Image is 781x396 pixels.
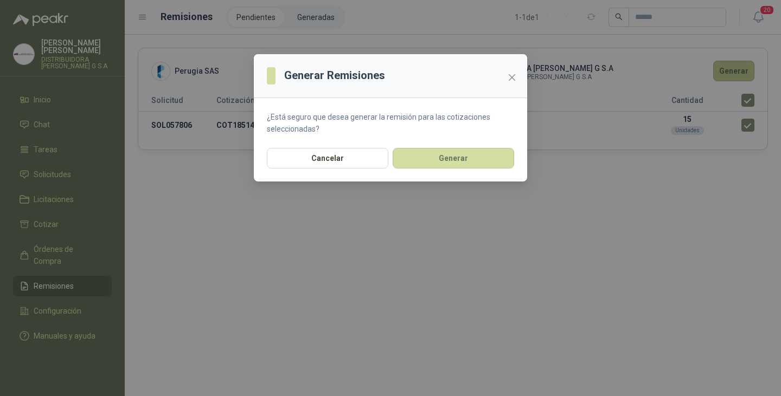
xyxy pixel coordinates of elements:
[267,148,388,168] button: Cancelar
[393,148,514,168] button: Generar
[503,69,521,86] button: Close
[284,67,385,84] h3: Generar Remisiones
[508,73,516,82] span: close
[267,111,514,135] p: ¿Está seguro que desea generar la remisión para las cotizaciones seleccionadas?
